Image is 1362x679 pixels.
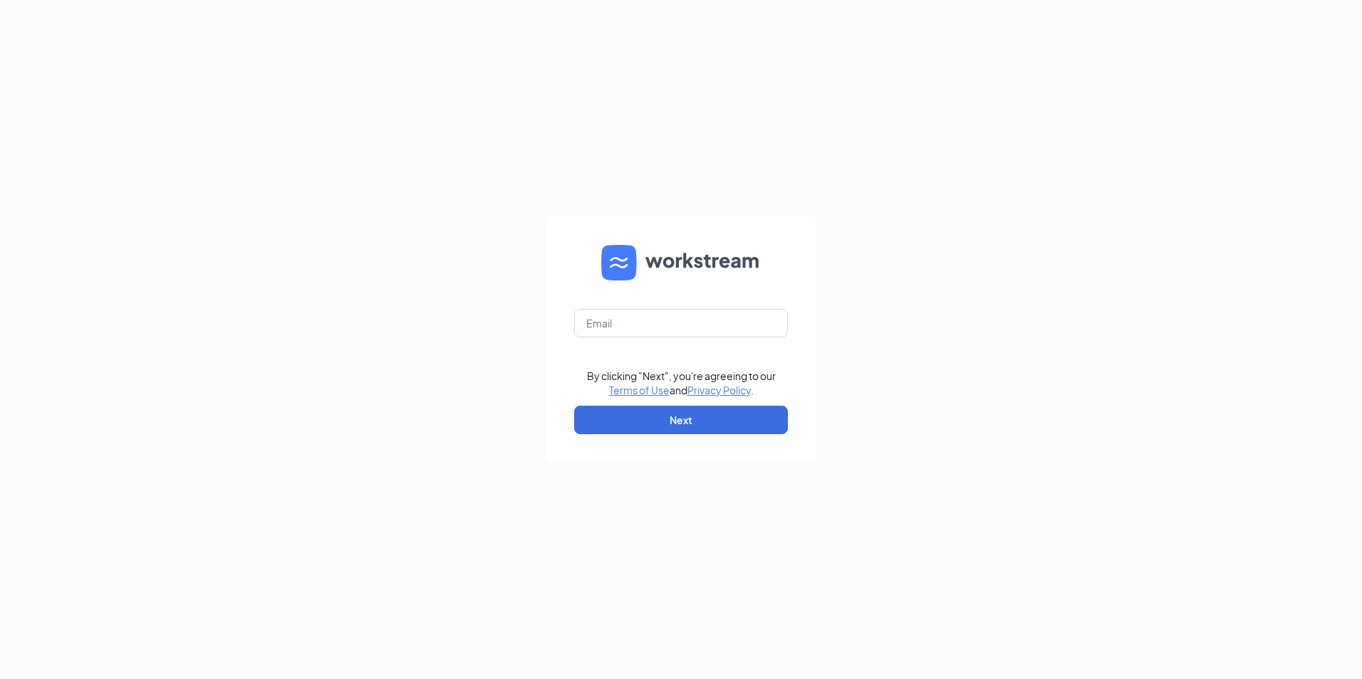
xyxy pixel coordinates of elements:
a: Terms of Use [609,384,670,396]
button: Next [574,406,788,434]
div: By clicking "Next", you're agreeing to our and . [587,369,776,397]
img: WS logo and Workstream text [601,245,761,280]
a: Privacy Policy [687,384,751,396]
input: Email [574,309,788,337]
